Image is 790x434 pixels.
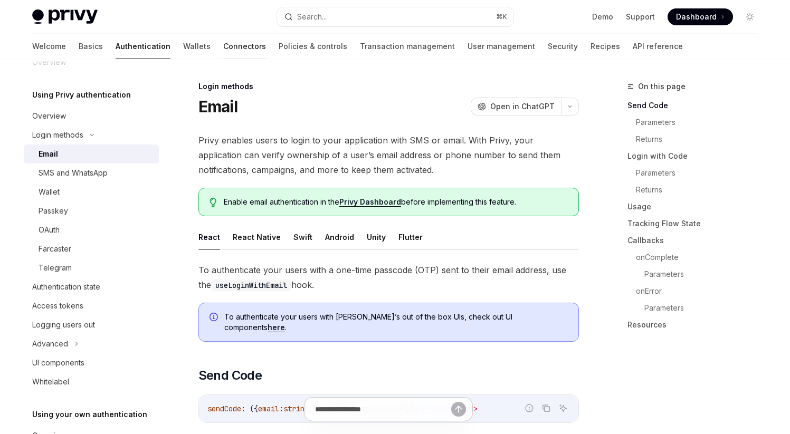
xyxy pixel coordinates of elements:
a: Connectors [223,34,266,59]
img: light logo [32,9,98,24]
a: Resources [627,316,767,333]
a: Callbacks [627,232,767,249]
code: useLoginWithEmail [211,279,291,291]
button: Flutter [398,225,423,249]
a: Access tokens [24,296,159,315]
a: SMS and WhatsApp [24,163,159,182]
a: Wallets [183,34,211,59]
div: Logging users out [32,319,95,331]
div: Search... [297,11,327,23]
a: Farcaster [24,239,159,258]
a: Returns [636,181,767,198]
a: Returns [636,131,767,148]
a: Authentication [116,34,170,59]
a: OAuth [24,220,159,239]
button: React [198,225,220,249]
a: Recipes [591,34,620,59]
span: To authenticate your users with [PERSON_NAME]’s out of the box UIs, check out UI components . [224,312,568,333]
div: Email [39,148,58,160]
h5: Using Privy authentication [32,89,131,101]
div: Authentication state [32,281,100,293]
span: Send Code [198,367,262,384]
a: Usage [627,198,767,215]
svg: Info [210,313,220,323]
a: Email [24,144,159,163]
div: Login methods [32,129,83,141]
div: Farcaster [39,243,71,255]
a: Policies & controls [279,34,347,59]
span: On this page [638,80,686,93]
span: Enable email authentication in the before implementing this feature. [224,197,567,207]
a: onError [636,283,767,300]
a: Parameters [636,114,767,131]
a: API reference [633,34,683,59]
a: Privy Dashboard [339,197,401,207]
div: Access tokens [32,300,83,312]
a: Login with Code [627,148,767,165]
svg: Tip [210,198,217,207]
div: Whitelabel [32,375,69,388]
h1: Email [198,97,237,116]
a: Security [548,34,578,59]
a: Telegram [24,258,159,277]
span: ⌘ K [496,13,507,21]
a: Parameters [636,165,767,181]
button: Search...⌘K [277,7,513,26]
span: To authenticate your users with a one-time passcode (OTP) sent to their email address, use the hook. [198,263,579,292]
div: SMS and WhatsApp [39,167,108,179]
div: OAuth [39,224,60,236]
div: Overview [32,110,66,122]
span: Dashboard [676,12,717,22]
a: Send Code [627,97,767,114]
a: Authentication state [24,277,159,296]
a: Transaction management [360,34,455,59]
a: Support [626,12,655,22]
span: Open in ChatGPT [490,101,555,112]
div: Login methods [198,81,579,92]
a: UI components [24,353,159,372]
span: Privy enables users to login to your application with SMS or email. With Privy, your application ... [198,133,579,177]
a: onComplete [636,249,767,266]
a: Overview [24,107,159,126]
div: Passkey [39,205,68,217]
button: Swift [293,225,312,249]
a: Passkey [24,201,159,220]
button: Send message [451,402,466,417]
div: Wallet [39,186,60,198]
a: Tracking Flow State [627,215,767,232]
a: Dashboard [668,8,733,25]
a: Parameters [644,300,767,316]
a: Whitelabel [24,372,159,391]
h5: Using your own authentication [32,408,147,421]
div: Advanced [32,337,68,350]
a: Demo [592,12,613,22]
button: Unity [367,225,386,249]
div: Telegram [39,262,72,274]
button: React Native [233,225,281,249]
a: here [268,323,285,332]
button: Android [325,225,354,249]
a: Welcome [32,34,66,59]
a: Logging users out [24,315,159,334]
a: Basics [79,34,103,59]
a: Wallet [24,182,159,201]
div: UI components [32,356,84,369]
button: Open in ChatGPT [471,98,561,115]
a: Parameters [644,266,767,283]
button: Toggle dark mode [741,8,758,25]
a: User management [468,34,535,59]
